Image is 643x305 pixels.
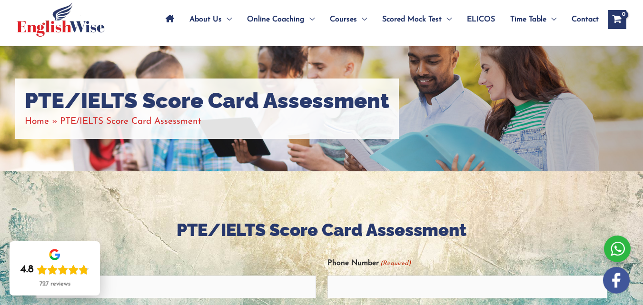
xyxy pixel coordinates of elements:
span: About Us [189,3,222,36]
a: Contact [564,3,599,36]
img: white-facebook.png [603,267,630,294]
span: Menu Toggle [222,3,232,36]
a: Scored Mock TestMenu Toggle [375,3,459,36]
h2: PTE/IELTS Score Card Assessment [36,219,607,241]
div: 4.8 [20,263,34,276]
span: Menu Toggle [546,3,556,36]
a: About UsMenu Toggle [182,3,239,36]
span: Contact [572,3,599,36]
span: Scored Mock Test [382,3,442,36]
label: Phone Number [327,256,411,271]
a: Time TableMenu Toggle [503,3,564,36]
span: Menu Toggle [357,3,367,36]
a: CoursesMenu Toggle [322,3,375,36]
nav: Breadcrumbs [25,114,389,129]
span: Courses [330,3,357,36]
div: Rating: 4.8 out of 5 [20,263,89,276]
h1: PTE/IELTS Score Card Assessment [25,88,389,114]
a: Online CoachingMenu Toggle [239,3,322,36]
span: Time Table [510,3,546,36]
a: Home [25,117,49,126]
span: (Required) [379,256,411,271]
span: PTE/IELTS Score Card Assessment [60,117,201,126]
nav: Site Navigation: Main Menu [158,3,599,36]
div: 727 reviews [40,280,70,288]
a: ELICOS [459,3,503,36]
span: Menu Toggle [305,3,315,36]
img: cropped-ew-logo [17,2,105,37]
a: View Shopping Cart, empty [608,10,626,29]
span: ELICOS [467,3,495,36]
span: Online Coaching [247,3,305,36]
span: Menu Toggle [442,3,452,36]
